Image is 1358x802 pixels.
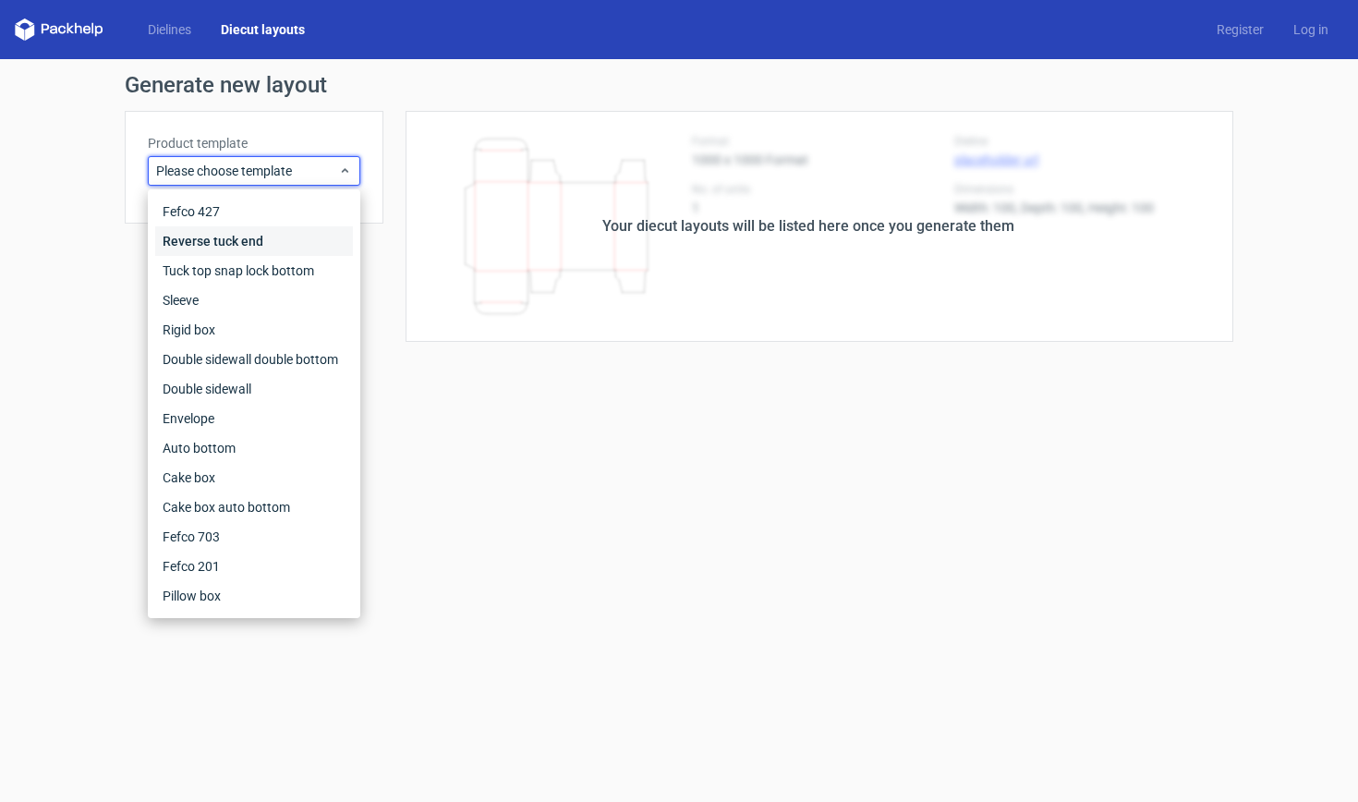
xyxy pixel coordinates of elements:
a: Dielines [133,20,206,39]
div: Your diecut layouts will be listed here once you generate them [602,215,1014,237]
a: Register [1202,20,1279,39]
div: Double sidewall [155,374,353,404]
a: Log in [1279,20,1343,39]
div: Auto bottom [155,433,353,463]
div: Double sidewall double bottom [155,345,353,374]
div: Fefco 703 [155,522,353,552]
div: Sleeve [155,286,353,315]
div: Fefco 201 [155,552,353,581]
h1: Generate new layout [125,74,1233,96]
div: Rigid box [155,315,353,345]
a: Diecut layouts [206,20,320,39]
div: Reverse tuck end [155,226,353,256]
div: Pillow box [155,581,353,611]
div: Tuck top snap lock bottom [155,256,353,286]
div: Cake box [155,463,353,492]
div: Cake box auto bottom [155,492,353,522]
div: Fefco 427 [155,197,353,226]
span: Please choose template [156,162,338,180]
label: Product template [148,134,360,152]
div: Envelope [155,404,353,433]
